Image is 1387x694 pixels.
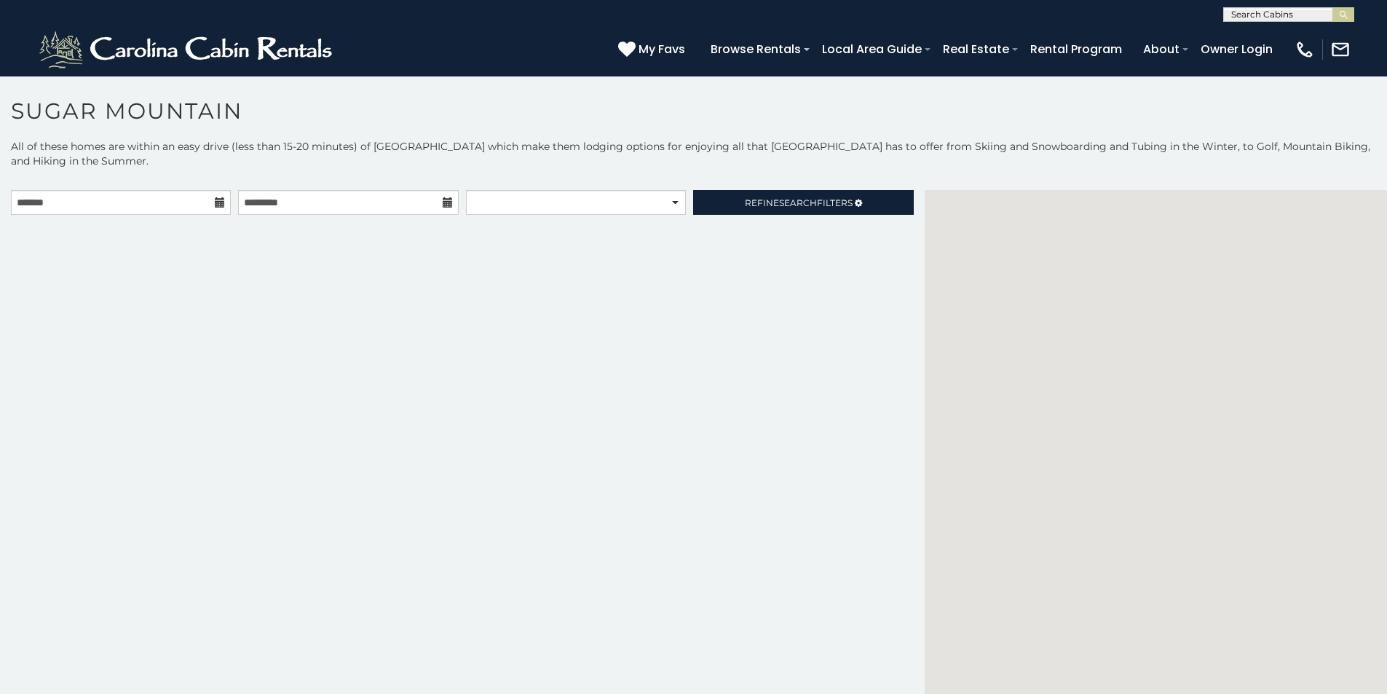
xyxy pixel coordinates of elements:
a: RefineSearchFilters [693,190,913,215]
img: White-1-2.png [36,28,339,71]
span: Refine Filters [745,197,853,208]
a: Local Area Guide [815,36,929,62]
a: My Favs [618,40,689,59]
a: Real Estate [936,36,1016,62]
a: About [1136,36,1187,62]
span: My Favs [639,40,685,58]
img: mail-regular-white.png [1330,39,1351,60]
a: Browse Rentals [703,36,808,62]
img: phone-regular-white.png [1295,39,1315,60]
span: Search [779,197,817,208]
a: Owner Login [1193,36,1280,62]
a: Rental Program [1023,36,1129,62]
